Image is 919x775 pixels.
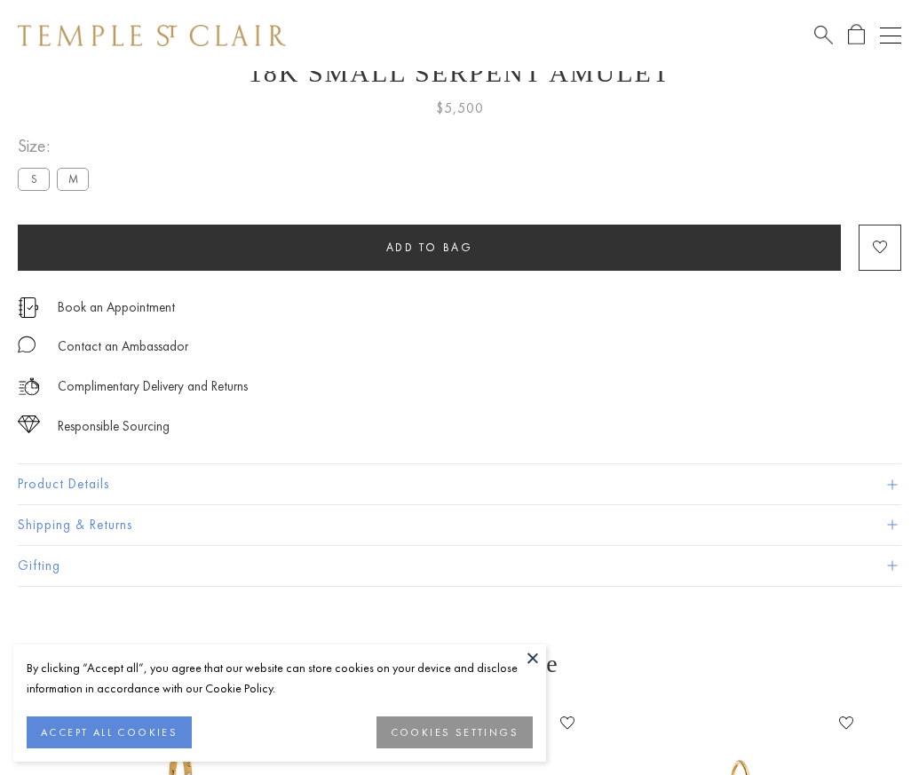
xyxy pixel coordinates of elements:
[18,376,40,398] img: icon_delivery.svg
[18,58,901,88] h1: 18K Small Serpent Amulet
[27,716,192,748] button: ACCEPT ALL COOKIES
[58,415,170,438] div: Responsible Sourcing
[18,415,40,433] img: icon_sourcing.svg
[58,297,175,317] a: Book an Appointment
[27,658,533,699] div: By clicking “Accept all”, you agree that our website can store cookies on your device and disclos...
[18,464,901,504] button: Product Details
[814,24,833,46] a: Search
[18,25,286,46] img: Temple St. Clair
[18,131,96,161] span: Size:
[58,376,248,398] p: Complimentary Delivery and Returns
[18,336,36,353] img: MessageIcon-01_2.svg
[880,25,901,46] button: Open navigation
[436,97,484,120] span: $5,500
[58,336,188,358] div: Contact an Ambassador
[18,225,841,271] button: Add to bag
[57,168,89,190] label: M
[18,546,901,586] button: Gifting
[18,297,39,318] img: icon_appointment.svg
[18,168,50,190] label: S
[376,716,533,748] button: COOKIES SETTINGS
[18,505,901,545] button: Shipping & Returns
[386,240,473,255] span: Add to bag
[848,24,865,46] a: Open Shopping Bag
